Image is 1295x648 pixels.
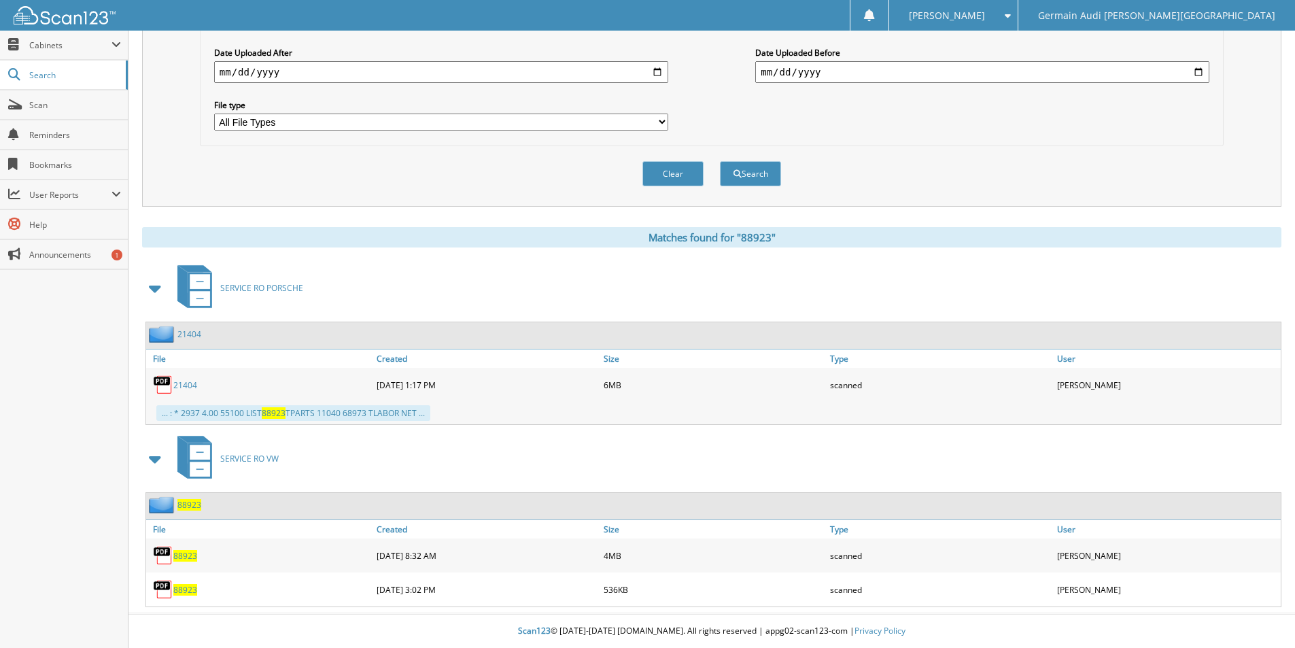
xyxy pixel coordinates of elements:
[827,371,1054,398] div: scanned
[220,282,303,294] span: SERVICE RO PORSCHE
[720,161,781,186] button: Search
[262,407,286,419] span: 88923
[29,189,111,201] span: User Reports
[153,545,173,566] img: PDF.png
[142,227,1281,248] div: Matches found for "88923"
[755,61,1209,83] input: end
[111,250,122,260] div: 1
[177,499,201,511] a: 88923
[600,576,827,603] div: 536KB
[373,520,600,539] a: Created
[29,99,121,111] span: Scan
[149,496,177,513] img: folder2.png
[173,550,197,562] a: 88923
[373,542,600,569] div: [DATE] 8:32 AM
[29,129,121,141] span: Reminders
[29,219,121,231] span: Help
[854,625,905,636] a: Privacy Policy
[173,584,197,596] a: 88923
[1054,542,1281,569] div: [PERSON_NAME]
[373,349,600,368] a: Created
[146,520,373,539] a: File
[600,371,827,398] div: 6MB
[153,375,173,395] img: PDF.png
[29,159,121,171] span: Bookmarks
[169,432,279,485] a: SERVICE RO VW
[14,6,116,24] img: scan123-logo-white.svg
[755,47,1209,58] label: Date Uploaded Before
[1054,576,1281,603] div: [PERSON_NAME]
[1054,371,1281,398] div: [PERSON_NAME]
[156,405,430,421] div: ... : * 2937 4.00 55100 LIST TPARTS 11040 68973 TLABOR NET ...
[1054,349,1281,368] a: User
[177,328,201,340] a: 21404
[373,576,600,603] div: [DATE] 3:02 PM
[214,99,668,111] label: File type
[600,542,827,569] div: 4MB
[173,379,197,391] a: 21404
[827,520,1054,539] a: Type
[29,249,121,260] span: Announcements
[1227,583,1295,648] iframe: Chat Widget
[29,69,119,81] span: Search
[1038,12,1275,20] span: Germain Audi [PERSON_NAME][GEOGRAPHIC_DATA]
[373,371,600,398] div: [DATE] 1:17 PM
[827,349,1054,368] a: Type
[909,12,985,20] span: [PERSON_NAME]
[128,615,1295,648] div: © [DATE]-[DATE] [DOMAIN_NAME]. All rights reserved | appg02-scan123-com |
[214,47,668,58] label: Date Uploaded After
[642,161,704,186] button: Clear
[600,520,827,539] a: Size
[29,39,111,51] span: Cabinets
[220,453,279,464] span: SERVICE RO VW
[600,349,827,368] a: Size
[518,625,551,636] span: Scan123
[1054,520,1281,539] a: User
[827,542,1054,569] div: scanned
[149,326,177,343] img: folder2.png
[827,576,1054,603] div: scanned
[153,579,173,600] img: PDF.png
[146,349,373,368] a: File
[214,61,668,83] input: start
[169,261,303,315] a: SERVICE RO PORSCHE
